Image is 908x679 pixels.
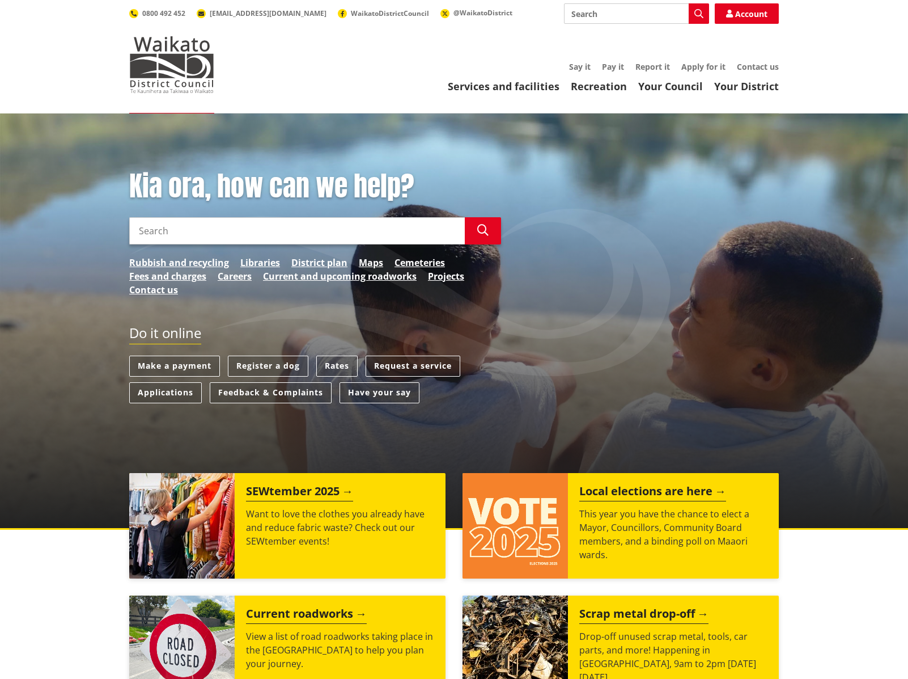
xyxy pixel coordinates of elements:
[737,61,779,72] a: Contact us
[129,256,229,269] a: Rubbish and recycling
[210,382,332,403] a: Feedback & Complaints
[129,473,445,579] a: SEWtember 2025 Want to love the clothes you already have and reduce fabric waste? Check out our S...
[129,325,201,345] h2: Do it online
[579,484,726,501] h2: Local elections are here
[359,256,383,269] a: Maps
[635,61,670,72] a: Report it
[569,61,591,72] a: Say it
[338,9,429,18] a: WaikatoDistrictCouncil
[571,79,627,93] a: Recreation
[129,356,220,377] a: Make a payment
[246,607,367,624] h2: Current roadworks
[564,3,709,24] input: Search input
[129,217,465,244] input: Search input
[638,79,703,93] a: Your Council
[579,507,767,562] p: This year you have the chance to elect a Mayor, Councillors, Community Board members, and a bindi...
[579,607,708,624] h2: Scrap metal drop-off
[129,269,206,283] a: Fees and charges
[463,473,568,579] img: Vote 2025
[681,61,725,72] a: Apply for it
[714,79,779,93] a: Your District
[246,630,434,670] p: View a list of road roadworks taking place in the [GEOGRAPHIC_DATA] to help you plan your journey.
[218,269,252,283] a: Careers
[129,36,214,93] img: Waikato District Council - Te Kaunihera aa Takiwaa o Waikato
[394,256,445,269] a: Cemeteries
[197,9,326,18] a: [EMAIL_ADDRESS][DOMAIN_NAME]
[129,9,185,18] a: 0800 492 452
[246,484,353,501] h2: SEWtember 2025
[715,3,779,24] a: Account
[228,356,308,377] a: Register a dog
[240,256,280,269] a: Libraries
[366,356,460,377] a: Request a service
[340,382,419,403] a: Have your say
[316,356,358,377] a: Rates
[602,61,624,72] a: Pay it
[351,9,429,18] span: WaikatoDistrictCouncil
[448,79,559,93] a: Services and facilities
[440,8,512,18] a: @WaikatoDistrict
[129,170,501,203] h1: Kia ora, how can we help?
[291,256,347,269] a: District plan
[210,9,326,18] span: [EMAIL_ADDRESS][DOMAIN_NAME]
[428,269,464,283] a: Projects
[263,269,417,283] a: Current and upcoming roadworks
[129,283,178,297] a: Contact us
[129,473,235,579] img: SEWtember
[142,9,185,18] span: 0800 492 452
[129,382,202,403] a: Applications
[463,473,779,579] a: Local elections are here This year you have the chance to elect a Mayor, Councillors, Community B...
[246,507,434,548] p: Want to love the clothes you already have and reduce fabric waste? Check out our SEWtember events!
[453,8,512,18] span: @WaikatoDistrict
